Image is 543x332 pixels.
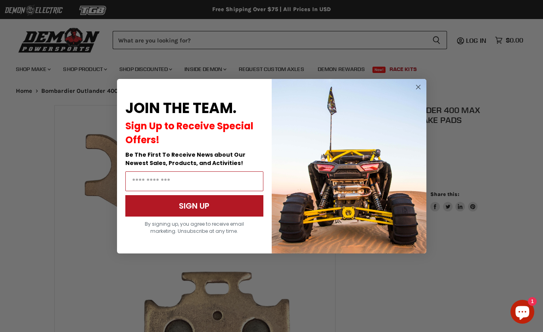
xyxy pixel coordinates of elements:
inbox-online-store-chat: Shopify online store chat [508,300,537,326]
button: SIGN UP [125,195,263,217]
span: By signing up, you agree to receive email marketing. Unsubscribe at any time. [145,221,244,234]
input: Email Address [125,171,263,191]
span: Sign Up to Receive Special Offers! [125,119,253,146]
span: JOIN THE TEAM. [125,98,236,118]
span: Be The First To Receive News about Our Newest Sales, Products, and Activities! [125,151,246,167]
img: a9095488-b6e7-41ba-879d-588abfab540b.jpeg [272,79,426,253]
button: Close dialog [413,82,423,92]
